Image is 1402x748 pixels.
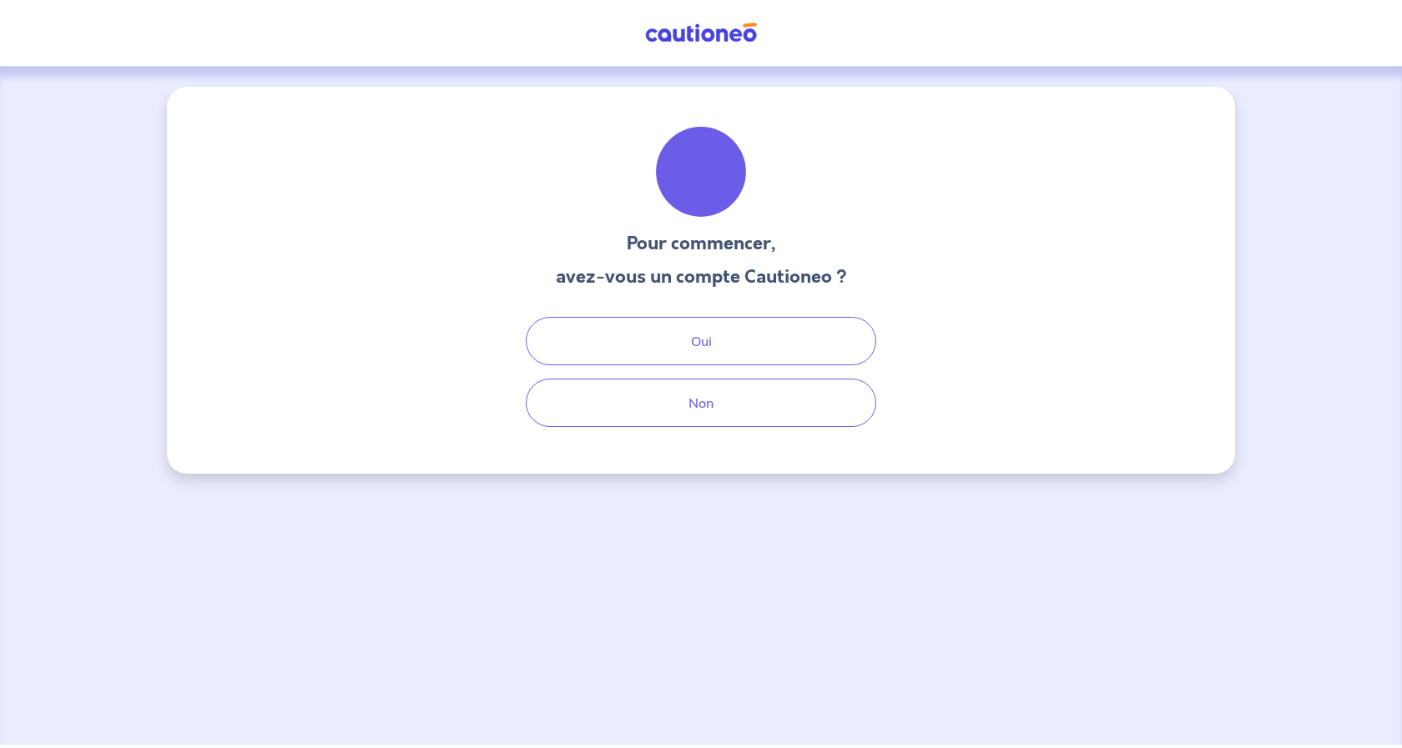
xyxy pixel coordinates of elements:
[656,127,746,217] img: illu_welcome.svg
[526,379,876,427] button: Non
[526,317,876,365] button: Oui
[556,230,847,257] h3: Pour commencer,
[556,264,847,290] h3: avez-vous un compte Cautioneo ?
[638,23,764,43] img: Cautioneo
